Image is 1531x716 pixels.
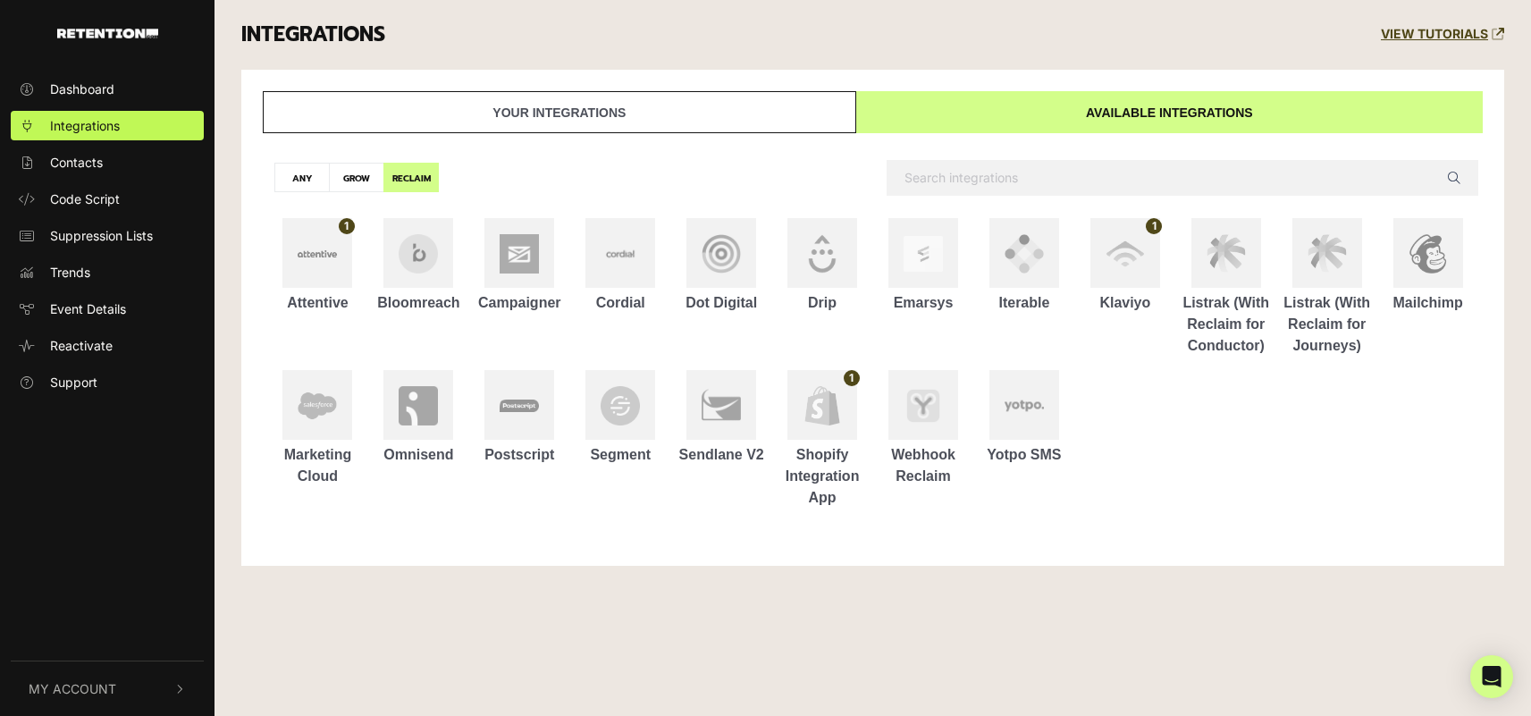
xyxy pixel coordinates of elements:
[570,218,671,314] a: Cordial Cordial
[267,370,368,487] a: Marketing Cloud Marketing Cloud
[973,292,1074,314] div: Iterable
[1074,218,1175,314] a: Klaviyo Klaviyo
[803,234,842,274] img: Drip
[267,292,368,314] div: Attentive
[973,370,1074,466] a: Yotpo SMS Yotpo SMS
[263,91,856,133] a: Your integrations
[570,292,671,314] div: Cordial
[873,292,974,314] div: Emarsys
[671,292,772,314] div: Dot Digital
[469,292,570,314] div: Campaigner
[873,444,974,487] div: Webhook Reclaim
[772,444,873,509] div: Shopify Integration App
[383,163,439,192] label: RECLAIM
[469,370,570,466] a: Postscript Postscript
[399,234,438,274] img: Bloomreach
[57,29,158,38] img: Retention.com
[702,234,741,274] img: Dot Digital
[368,292,469,314] div: Bloomreach
[1074,292,1175,314] div: Klaviyo
[11,257,204,287] a: Trends
[973,218,1074,314] a: Iterable Iterable
[904,386,943,425] img: Webhook Reclaim
[601,386,640,425] img: Segment
[11,74,204,104] a: Dashboard
[844,370,860,386] span: 1
[11,184,204,214] a: Code Script
[298,250,337,257] img: Attentive
[368,444,469,466] div: Omnisend
[1005,397,1044,415] img: Yotpo SMS
[50,116,120,135] span: Integrations
[329,163,384,192] label: GROW
[1409,234,1448,274] img: Mailchimp
[570,370,671,466] a: Segment Segment
[11,111,204,140] a: Integrations
[50,299,126,318] span: Event Details
[887,160,1479,196] input: Search integrations
[11,661,204,716] button: My Account
[702,386,741,425] img: Sendlane V2
[772,370,873,509] a: Shopify Integration App Shopify Integration App
[1146,218,1162,234] span: 1
[1207,234,1246,273] img: Listrak (With Reclaim for Conductor)
[11,294,204,324] a: Event Details
[873,218,974,314] a: Emarsys Emarsys
[1377,292,1478,314] div: Mailchimp
[50,80,114,98] span: Dashboard
[1377,218,1478,314] a: Mailchimp Mailchimp
[241,22,385,47] h3: INTEGRATIONS
[500,234,539,274] img: Campaigner
[1381,27,1504,42] a: VIEW TUTORIALS
[1276,292,1377,357] div: Listrak (With Reclaim for Journeys)
[11,221,204,250] a: Suppression Lists
[50,336,113,355] span: Reactivate
[500,400,539,412] img: Postscript
[1106,234,1145,274] img: Klaviyo
[1005,234,1044,274] img: Iterable
[772,218,873,314] a: Drip Drip
[803,386,842,425] img: Shopify Integration App
[368,370,469,466] a: Omnisend Omnisend
[368,218,469,314] a: Bloomreach Bloomreach
[873,370,974,487] a: Webhook Reclaim Webhook Reclaim
[856,91,1483,133] a: Available integrations
[50,263,90,282] span: Trends
[469,444,570,466] div: Postscript
[1470,655,1513,698] div: Open Intercom Messenger
[29,679,116,698] span: My Account
[274,163,330,192] label: ANY
[904,236,943,272] img: Emarsys
[11,147,204,177] a: Contacts
[469,218,570,314] a: Campaigner Campaigner
[671,370,772,466] a: Sendlane V2 Sendlane V2
[267,444,368,487] div: Marketing Cloud
[399,386,438,425] img: Omnisend
[267,218,368,314] a: Attentive Attentive
[671,218,772,314] a: Dot Digital Dot Digital
[601,234,640,274] img: Cordial
[298,387,337,425] img: Marketing Cloud
[50,373,97,392] span: Support
[1175,218,1276,357] a: Listrak (With Reclaim for Conductor) Listrak (With Reclaim for Conductor)
[973,444,1074,466] div: Yotpo SMS
[50,226,153,245] span: Suppression Lists
[1276,218,1377,357] a: Listrak (With Reclaim for Journeys) Listrak (With Reclaim for Journeys)
[671,444,772,466] div: Sendlane V2
[1175,292,1276,357] div: Listrak (With Reclaim for Conductor)
[50,153,103,172] span: Contacts
[11,331,204,360] a: Reactivate
[50,190,120,208] span: Code Script
[570,444,671,466] div: Segment
[772,292,873,314] div: Drip
[1308,234,1347,273] img: Listrak (With Reclaim for Journeys)
[339,218,355,234] span: 1
[11,367,204,397] a: Support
